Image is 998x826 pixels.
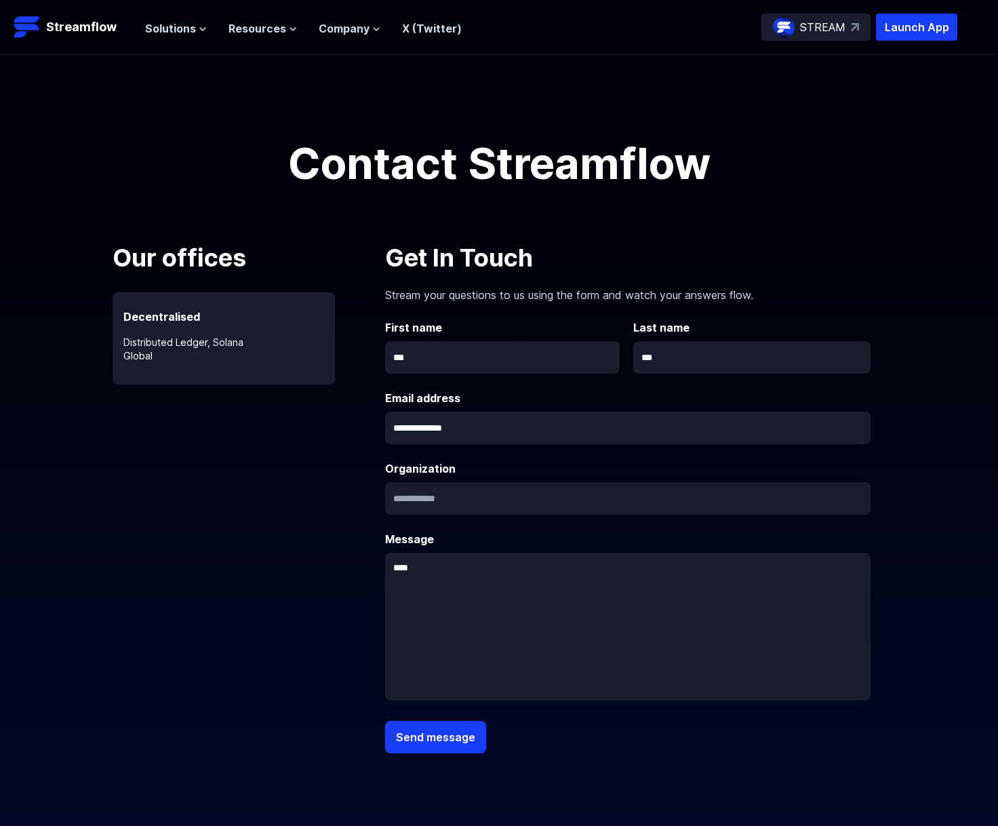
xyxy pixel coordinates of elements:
p: Distributed Ledger, Solana Global [113,325,335,363]
button: Solutions [145,20,207,37]
p: Get In Touch [385,239,871,276]
button: Launch App [876,14,957,41]
p: Our offices [113,239,370,276]
a: X (Twitter) [402,22,462,35]
p: STREAM [800,19,845,35]
a: STREAM [761,14,871,41]
img: top-right-arrow.svg [851,23,859,31]
label: Email address [385,390,871,406]
p: Streamflow [46,18,117,37]
label: Organization [385,460,871,477]
label: Message [385,531,871,547]
p: Stream your questions to us using the form and watch your answers flow. [385,276,871,303]
label: Last name [633,319,871,336]
label: First name [385,319,622,336]
img: streamflow-logo-circle.png [773,16,795,38]
button: Send message [385,721,486,753]
h1: Contact Streamflow [194,142,804,185]
a: Streamflow [14,14,132,41]
span: Company [319,20,370,37]
img: Streamflow Logo [14,14,41,41]
span: Resources [228,20,286,37]
button: Company [319,20,380,37]
p: Decentralised [113,292,335,325]
button: Resources [228,20,297,37]
span: Solutions [145,20,196,37]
